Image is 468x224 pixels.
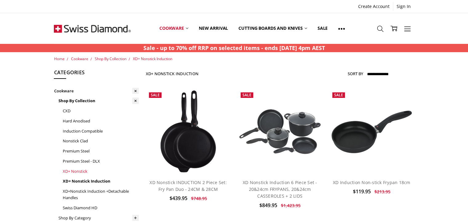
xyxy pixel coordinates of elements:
span: $748.95 [191,195,207,201]
span: Sale [334,92,343,98]
a: XD Nonstick Induction 6 Piece Set - 20&24cm FRYPANS, 20&24cm CASSEROLES + 2 LIDS [243,180,317,199]
a: Sale [312,15,333,42]
a: Shop By Collection [58,96,139,106]
a: Premium Steel - DLX [62,156,139,166]
a: XD Induction Non-stick Frypan 18cm [333,180,410,185]
a: Home [54,56,64,61]
a: Swiss Diamond HD [62,203,139,213]
span: $849.95 [259,202,277,209]
h1: XD+ Nonstick Induction [146,71,199,76]
a: New arrival [194,15,233,42]
a: XD+ Nonstick Induction [133,56,172,61]
a: Show All [333,15,350,42]
a: Create Account [355,2,393,11]
a: CXD [62,106,139,116]
img: XD Nonstick Induction 6 Piece Set - 20&24cm FRYPANS, 20&24cm CASSEROLES + 2 LIDS [238,108,322,155]
a: Cutting boards and knives [233,15,312,42]
img: XD Nonstick INDUCTION 2 Piece Set: Fry Pan Duo - 24CM & 28CM [159,89,218,174]
span: $119.95 [353,188,371,195]
a: Cookware [54,86,139,96]
a: XD Nonstick INDUCTION 2 Piece Set: Fry Pan Duo - 24CM & 28CM [146,89,231,174]
a: Premium Steel [62,146,139,156]
a: XD Nonstick INDUCTION 2 Piece Set: Fry Pan Duo - 24CM & 28CM [150,180,227,192]
span: Sale [151,92,160,98]
a: XD Nonstick Induction 6 Piece Set - 20&24cm FRYPANS, 20&24cm CASSEROLES + 2 LIDS [238,89,322,174]
a: XD+ Nonstick Induction [62,176,139,186]
label: Sort By [348,69,363,79]
a: Hard Anodised [62,116,139,126]
a: XD Induction Non-stick Frypan 18cm [329,89,414,174]
a: Cookware [71,56,88,61]
img: XD Induction Non-stick Frypan 18cm [329,108,414,155]
span: $439.95 [169,195,187,202]
h5: Categories [54,69,139,79]
a: Shop By Collection [94,56,126,61]
a: Shop By Category [58,213,139,223]
span: $1,423.95 [281,203,301,208]
a: XD+ Nonstick [62,166,139,176]
span: Sale [242,92,251,98]
img: Free Shipping On Every Order [54,13,131,44]
a: Cookware [154,15,194,42]
a: Sign In [393,2,414,11]
a: XD+Nonstick Induction +Detachable Handles [62,186,139,203]
strong: Sale - up to 70% off RRP on selected items - ends [DATE] 4pm AEST [143,44,325,52]
span: $213.95 [374,189,390,195]
a: Induction Compatible [62,126,139,136]
a: Nonstick Clad [62,136,139,146]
